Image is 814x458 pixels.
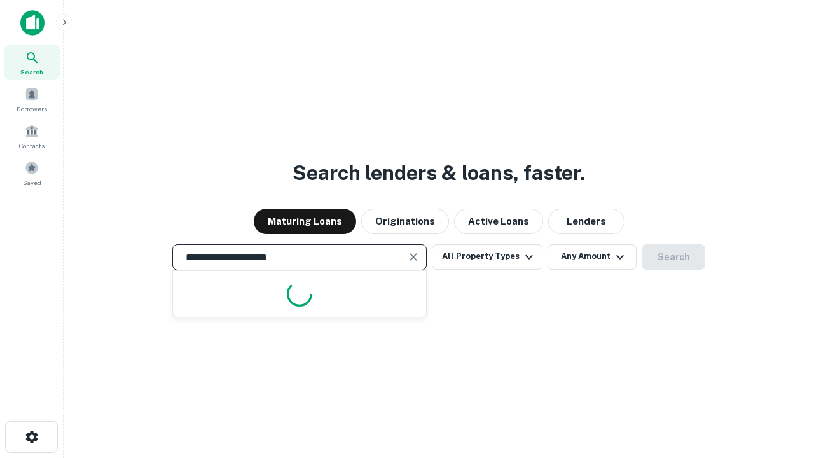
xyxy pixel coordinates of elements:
[454,209,543,234] button: Active Loans
[4,156,60,190] a: Saved
[293,158,585,188] h3: Search lenders & loans, faster.
[4,45,60,80] a: Search
[17,104,47,114] span: Borrowers
[4,82,60,116] a: Borrowers
[23,177,41,188] span: Saved
[4,119,60,153] a: Contacts
[432,244,542,270] button: All Property Types
[548,244,637,270] button: Any Amount
[404,248,422,266] button: Clear
[20,10,45,36] img: capitalize-icon.png
[19,141,45,151] span: Contacts
[361,209,449,234] button: Originations
[750,356,814,417] iframe: Chat Widget
[20,67,43,77] span: Search
[254,209,356,234] button: Maturing Loans
[548,209,624,234] button: Lenders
